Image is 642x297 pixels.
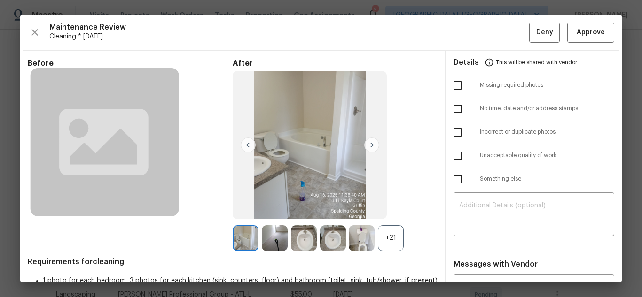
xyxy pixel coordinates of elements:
button: Deny [529,23,560,43]
div: Incorrect or duplicate photos [446,121,622,144]
span: Details [454,51,479,74]
img: left-chevron-button-url [241,137,256,152]
li: 1 photo for each bedroom, 3 photos for each kitchen (sink, counters, floor) and bathroom (toilet,... [43,276,438,285]
span: No time, date and/or address stamps [480,105,614,113]
span: Unacceptable quality of work [480,152,614,160]
span: Something else [480,175,614,183]
span: Maintenance Review [49,23,529,32]
div: No time, date and/or address stamps [446,97,622,121]
span: Incorrect or duplicate photos [480,128,614,136]
span: Missing required photos [480,81,614,89]
div: Something else [446,168,622,191]
span: Cleaning * [DATE] [49,32,529,41]
div: +21 [378,225,404,251]
div: Missing required photos [446,74,622,97]
span: Before [28,59,233,68]
span: After [233,59,438,68]
span: Approve [577,27,605,38]
button: Approve [567,23,614,43]
span: This will be shared with vendor [496,51,577,74]
img: right-chevron-button-url [364,137,379,152]
div: Unacceptable quality of work [446,144,622,168]
span: Messages with Vendor [454,260,538,268]
span: Deny [536,27,553,38]
span: Requirements for cleaning [28,257,438,267]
